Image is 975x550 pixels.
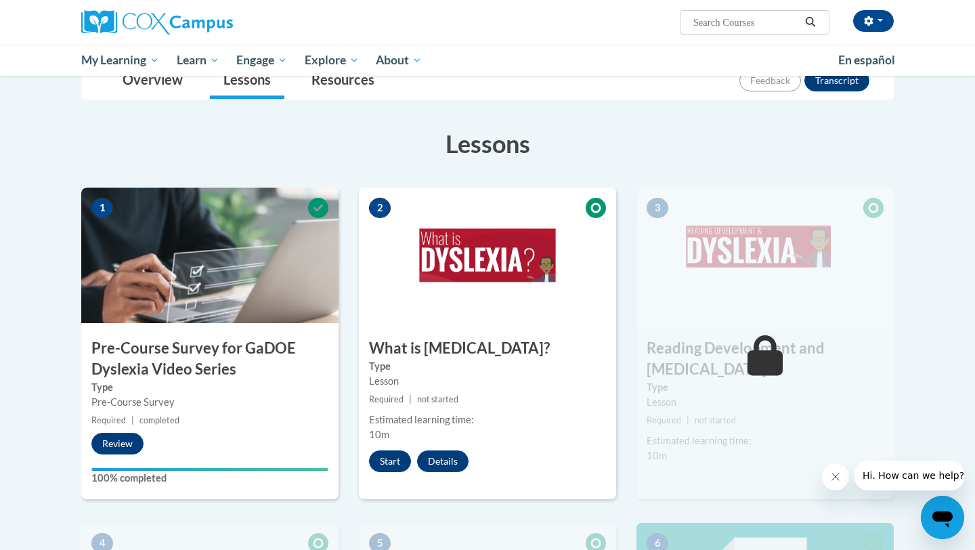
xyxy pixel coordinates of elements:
div: Estimated learning time: [647,433,884,448]
span: | [687,415,689,425]
img: Course Image [636,188,894,323]
span: not started [695,415,736,425]
span: | [409,394,412,404]
div: Pre-Course Survey [91,395,328,410]
label: Type [91,380,328,395]
span: 2 [369,198,391,218]
img: Cox Campus [81,10,233,35]
label: Type [369,359,606,374]
iframe: Message from company [854,461,964,490]
h3: Reading Development and [MEDICAL_DATA] [636,338,894,380]
a: Lessons [210,63,284,99]
a: Cox Campus [81,10,339,35]
span: Required [369,394,404,404]
button: Account Settings [853,10,894,32]
iframe: Button to launch messaging window [921,496,964,539]
span: Required [647,415,681,425]
label: 100% completed [91,471,328,486]
div: Your progress [91,468,328,471]
label: Type [647,380,884,395]
span: not started [417,394,458,404]
span: Learn [177,52,219,68]
a: My Learning [72,45,168,76]
a: Explore [296,45,368,76]
span: My Learning [81,52,159,68]
div: Lesson [369,374,606,389]
a: Overview [109,63,196,99]
a: Learn [168,45,228,76]
h3: What is [MEDICAL_DATA]? [359,338,616,359]
button: Details [417,450,469,472]
span: 10m [647,450,667,461]
iframe: Close message [822,463,849,490]
span: About [376,52,422,68]
a: Engage [227,45,296,76]
img: Course Image [81,188,339,323]
img: Course Image [359,188,616,323]
span: completed [139,415,179,425]
a: About [368,45,431,76]
div: Lesson [647,395,884,410]
span: 10m [369,429,389,440]
span: Required [91,415,126,425]
h3: Pre-Course Survey for GaDOE Dyslexia Video Series [81,338,339,380]
a: En español [829,46,904,75]
span: Explore [305,52,359,68]
button: Transcript [804,70,869,91]
button: Feedback [739,70,801,91]
a: Resources [298,63,388,99]
span: Engage [236,52,287,68]
input: Search Courses [692,14,800,30]
span: 1 [91,198,113,218]
span: 3 [647,198,668,218]
button: Search [800,14,821,30]
span: En español [838,53,895,67]
div: Main menu [61,45,914,76]
button: Review [91,433,144,454]
span: | [131,415,134,425]
div: Estimated learning time: [369,412,606,427]
button: Start [369,450,411,472]
h3: Lessons [81,127,894,161]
